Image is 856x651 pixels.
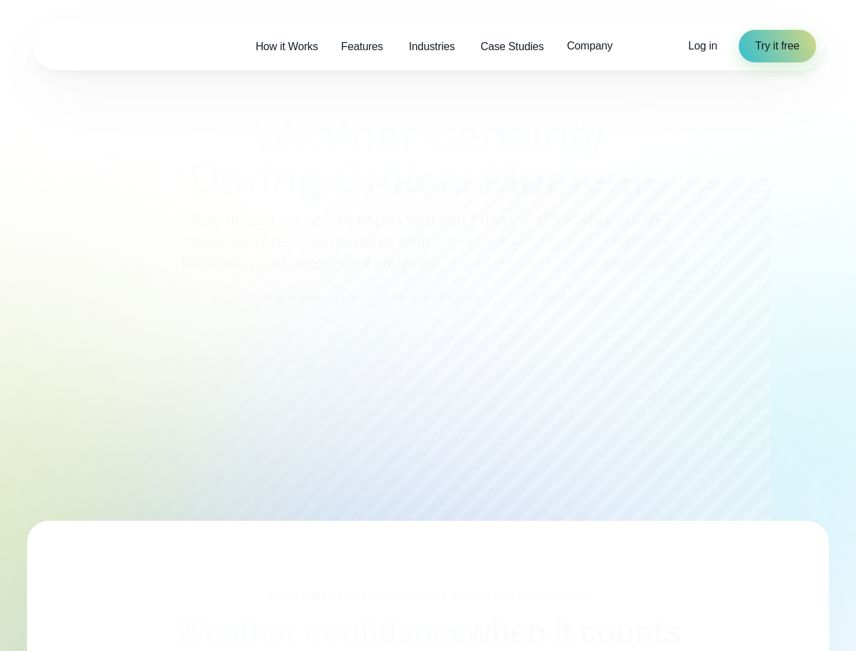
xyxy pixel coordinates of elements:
a: Try it free [739,30,815,62]
span: Company [567,38,612,54]
span: Case Studies [481,39,544,55]
a: Log in [689,38,718,54]
span: Features [341,39,383,55]
span: Industries [409,39,455,55]
span: Log in [689,40,718,52]
span: How it Works [256,39,318,55]
span: Try it free [755,38,799,54]
a: Case Studies [469,33,555,60]
a: How it Works [244,33,329,60]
